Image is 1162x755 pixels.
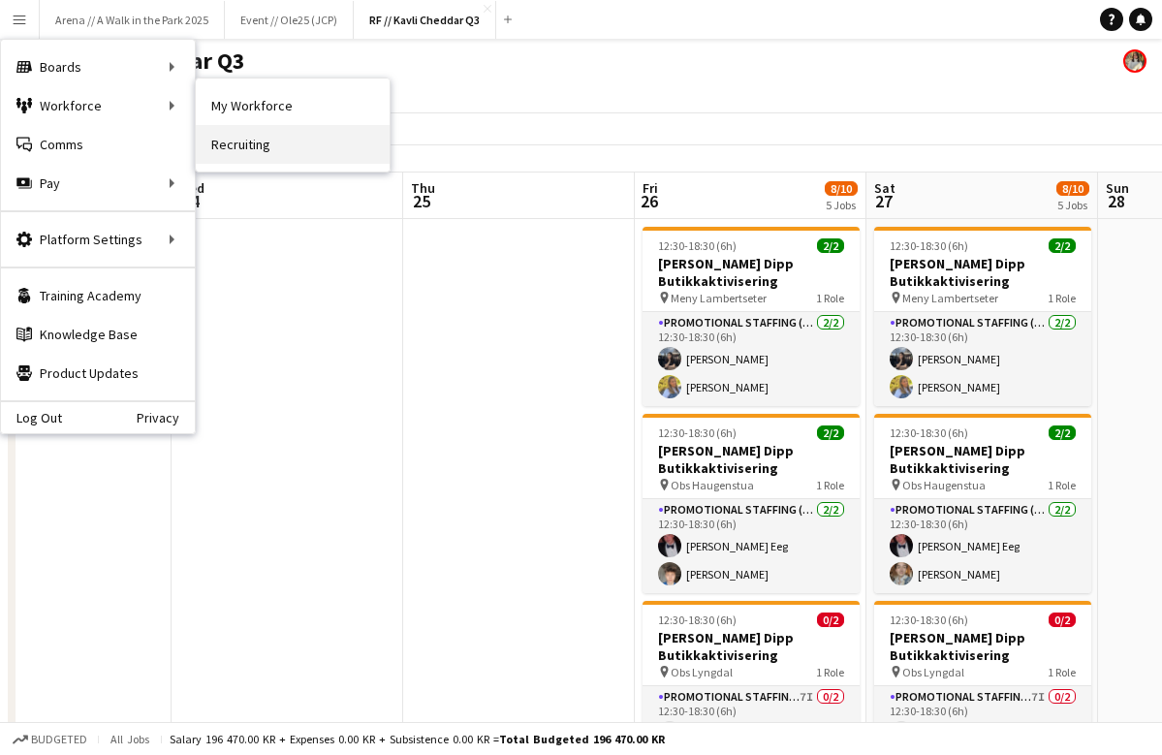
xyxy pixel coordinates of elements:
[825,181,858,196] span: 8/10
[1057,198,1088,212] div: 5 Jobs
[643,499,860,593] app-card-role: Promotional Staffing (Promotional Staff)2/212:30-18:30 (6h)[PERSON_NAME] Eeg[PERSON_NAME]
[1,276,195,315] a: Training Academy
[170,732,665,746] div: Salary 196 470.00 KR + Expenses 0.00 KR + Subsistence 0.00 KR =
[658,613,737,627] span: 12:30-18:30 (6h)
[196,86,390,125] a: My Workforce
[643,227,860,406] app-job-card: 12:30-18:30 (6h)2/2[PERSON_NAME] Dipp Butikkaktivisering Meny Lambertseter1 RolePromotional Staff...
[874,312,1091,406] app-card-role: Promotional Staffing (Promotional Staff)2/212:30-18:30 (6h)[PERSON_NAME][PERSON_NAME]
[1,86,195,125] div: Workforce
[643,179,658,197] span: Fri
[1,125,195,164] a: Comms
[671,478,754,492] span: Obs Haugenstua
[643,414,860,593] app-job-card: 12:30-18:30 (6h)2/2[PERSON_NAME] Dipp Butikkaktivisering Obs Haugenstua1 RolePromotional Staffing...
[1,354,195,393] a: Product Updates
[196,125,390,164] a: Recruiting
[31,733,87,746] span: Budgeted
[890,425,968,440] span: 12:30-18:30 (6h)
[1106,179,1129,197] span: Sun
[890,238,968,253] span: 12:30-18:30 (6h)
[816,665,844,679] span: 1 Role
[408,190,435,212] span: 25
[874,414,1091,593] app-job-card: 12:30-18:30 (6h)2/2[PERSON_NAME] Dipp Butikkaktivisering Obs Haugenstua1 RolePromotional Staffing...
[640,190,658,212] span: 26
[658,238,737,253] span: 12:30-18:30 (6h)
[817,613,844,627] span: 0/2
[137,410,195,425] a: Privacy
[817,238,844,253] span: 2/2
[1049,425,1076,440] span: 2/2
[225,1,354,39] button: Event // Ole25 (JCP)
[874,255,1091,290] h3: [PERSON_NAME] Dipp Butikkaktivisering
[826,198,857,212] div: 5 Jobs
[1049,613,1076,627] span: 0/2
[40,1,225,39] button: Arena // A Walk in the Park 2025
[874,179,895,197] span: Sat
[816,291,844,305] span: 1 Role
[671,291,767,305] span: Meny Lambertseter
[890,613,968,627] span: 12:30-18:30 (6h)
[1,410,62,425] a: Log Out
[1048,665,1076,679] span: 1 Role
[874,442,1091,477] h3: [PERSON_NAME] Dipp Butikkaktivisering
[902,478,986,492] span: Obs Haugenstua
[643,442,860,477] h3: [PERSON_NAME] Dipp Butikkaktivisering
[643,312,860,406] app-card-role: Promotional Staffing (Promotional Staff)2/212:30-18:30 (6h)[PERSON_NAME][PERSON_NAME]
[354,1,496,39] button: RF // Kavli Cheddar Q3
[658,425,737,440] span: 12:30-18:30 (6h)
[10,729,90,750] button: Budgeted
[902,665,964,679] span: Obs Lyngdal
[1,220,195,259] div: Platform Settings
[1056,181,1089,196] span: 8/10
[107,732,153,746] span: All jobs
[1048,291,1076,305] span: 1 Role
[874,629,1091,664] h3: [PERSON_NAME] Dipp Butikkaktivisering
[1049,238,1076,253] span: 2/2
[499,732,665,746] span: Total Budgeted 196 470.00 KR
[871,190,895,212] span: 27
[874,227,1091,406] app-job-card: 12:30-18:30 (6h)2/2[PERSON_NAME] Dipp Butikkaktivisering Meny Lambertseter1 RolePromotional Staff...
[643,255,860,290] h3: [PERSON_NAME] Dipp Butikkaktivisering
[671,665,733,679] span: Obs Lyngdal
[1,315,195,354] a: Knowledge Base
[817,425,844,440] span: 2/2
[902,291,998,305] span: Meny Lambertseter
[816,478,844,492] span: 1 Role
[1,164,195,203] div: Pay
[643,629,860,664] h3: [PERSON_NAME] Dipp Butikkaktivisering
[411,179,435,197] span: Thu
[874,499,1091,593] app-card-role: Promotional Staffing (Promotional Staff)2/212:30-18:30 (6h)[PERSON_NAME] Eeg[PERSON_NAME]
[1048,478,1076,492] span: 1 Role
[1123,49,1146,73] app-user-avatar: Sara Torsnes
[1,47,195,86] div: Boards
[1103,190,1129,212] span: 28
